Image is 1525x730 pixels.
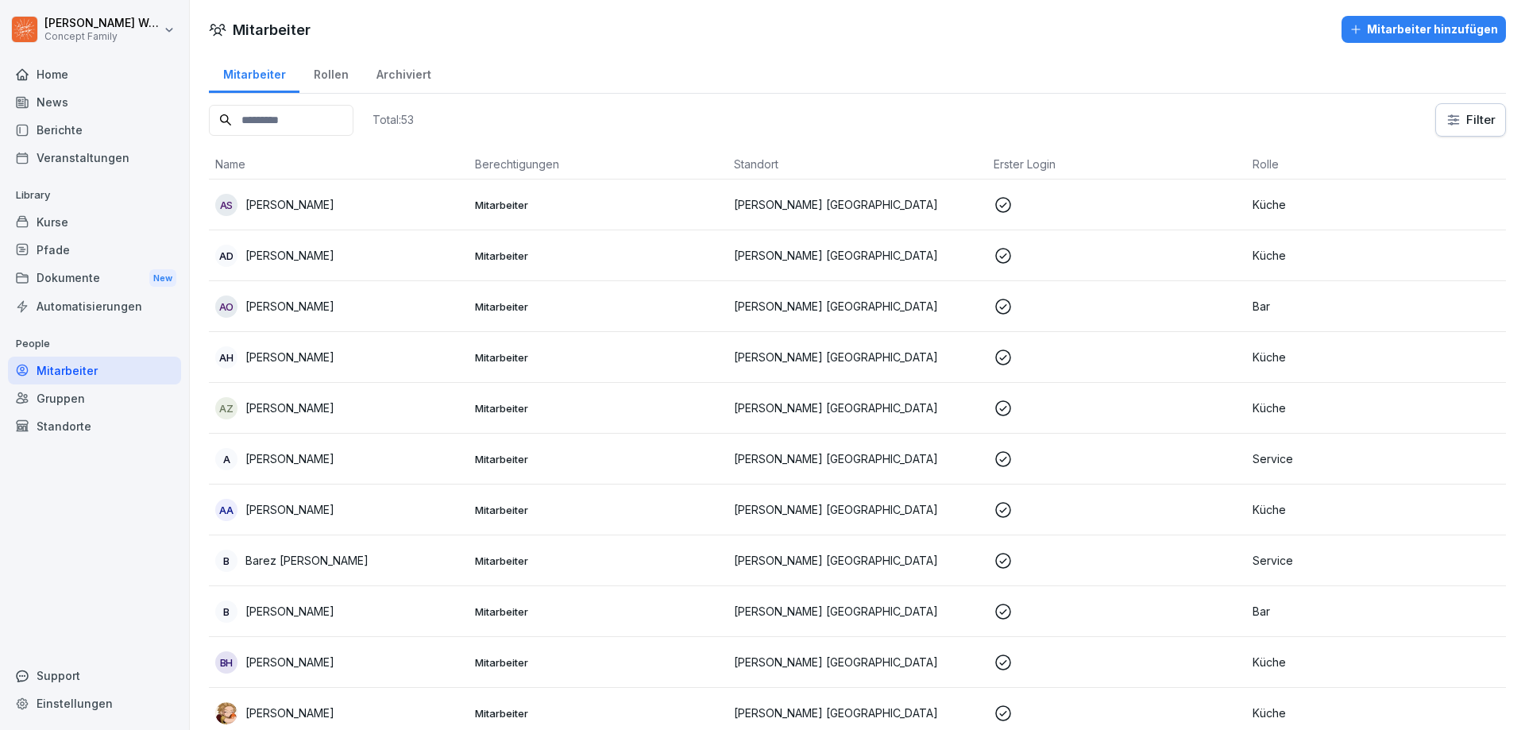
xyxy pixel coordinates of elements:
p: Mitarbeiter [475,249,722,263]
div: AA [215,499,237,521]
div: B [215,601,237,623]
div: Veranstaltungen [8,144,181,172]
p: Mitarbeiter [475,299,722,314]
a: Berichte [8,116,181,144]
p: Mitarbeiter [475,452,722,466]
a: Rollen [299,52,362,93]
p: [PERSON_NAME] [GEOGRAPHIC_DATA] [734,654,981,670]
p: Bar [1253,603,1500,620]
img: gl91fgz8pjwqs931pqurrzcv.png [215,702,237,724]
p: [PERSON_NAME] [245,298,334,315]
a: Pfade [8,236,181,264]
p: Mitarbeiter [475,554,722,568]
div: Dokumente [8,264,181,293]
p: Mitarbeiter [475,706,722,720]
p: Küche [1253,654,1500,670]
p: [PERSON_NAME] [245,400,334,416]
p: Küche [1253,705,1500,721]
a: DokumenteNew [8,264,181,293]
p: [PERSON_NAME] [245,654,334,670]
p: Library [8,183,181,208]
div: B [215,550,237,572]
div: New [149,269,176,288]
div: Mitarbeiter hinzufügen [1349,21,1498,38]
div: Filter [1446,112,1496,128]
a: Einstellungen [8,689,181,717]
a: Kurse [8,208,181,236]
p: Küche [1253,400,1500,416]
p: Total: 53 [373,112,414,127]
p: Küche [1253,349,1500,365]
th: Standort [728,149,987,180]
p: [PERSON_NAME] [245,501,334,518]
p: [PERSON_NAME] [245,603,334,620]
p: [PERSON_NAME] [GEOGRAPHIC_DATA] [734,501,981,518]
p: [PERSON_NAME] [245,450,334,467]
a: Mitarbeiter [209,52,299,93]
p: Barez [PERSON_NAME] [245,552,369,569]
a: Standorte [8,412,181,440]
p: [PERSON_NAME] [GEOGRAPHIC_DATA] [734,349,981,365]
a: News [8,88,181,116]
p: Küche [1253,196,1500,213]
div: AZ [215,397,237,419]
a: Home [8,60,181,88]
p: Mitarbeiter [475,655,722,670]
p: Küche [1253,247,1500,264]
p: [PERSON_NAME] [GEOGRAPHIC_DATA] [734,400,981,416]
th: Berechtigungen [469,149,728,180]
p: Mitarbeiter [475,401,722,415]
div: AS [215,194,237,216]
p: Mitarbeiter [475,503,722,517]
a: Gruppen [8,384,181,412]
div: Support [8,662,181,689]
p: [PERSON_NAME] [GEOGRAPHIC_DATA] [734,603,981,620]
th: Name [209,149,469,180]
p: [PERSON_NAME] [GEOGRAPHIC_DATA] [734,196,981,213]
p: [PERSON_NAME] Weichsel [44,17,160,30]
p: [PERSON_NAME] [GEOGRAPHIC_DATA] [734,247,981,264]
p: [PERSON_NAME] [245,247,334,264]
h1: Mitarbeiter [233,19,311,41]
button: Filter [1436,104,1505,136]
div: A [215,448,237,470]
th: Erster Login [987,149,1247,180]
p: Mitarbeiter [475,350,722,365]
p: Mitarbeiter [475,198,722,212]
p: [PERSON_NAME] [GEOGRAPHIC_DATA] [734,298,981,315]
p: Mitarbeiter [475,604,722,619]
a: Mitarbeiter [8,357,181,384]
button: Mitarbeiter hinzufügen [1342,16,1506,43]
p: Küche [1253,501,1500,518]
th: Rolle [1246,149,1506,180]
p: [PERSON_NAME] [245,196,334,213]
p: Service [1253,552,1500,569]
p: [PERSON_NAME] [245,705,334,721]
div: BH [215,651,237,674]
div: AH [215,346,237,369]
p: Concept Family [44,31,160,42]
p: [PERSON_NAME] [GEOGRAPHIC_DATA] [734,552,981,569]
div: AO [215,295,237,318]
div: AD [215,245,237,267]
p: [PERSON_NAME] [245,349,334,365]
a: Automatisierungen [8,292,181,320]
p: People [8,331,181,357]
a: Archiviert [362,52,445,93]
p: Bar [1253,298,1500,315]
p: [PERSON_NAME] [GEOGRAPHIC_DATA] [734,450,981,467]
p: [PERSON_NAME] [GEOGRAPHIC_DATA] [734,705,981,721]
